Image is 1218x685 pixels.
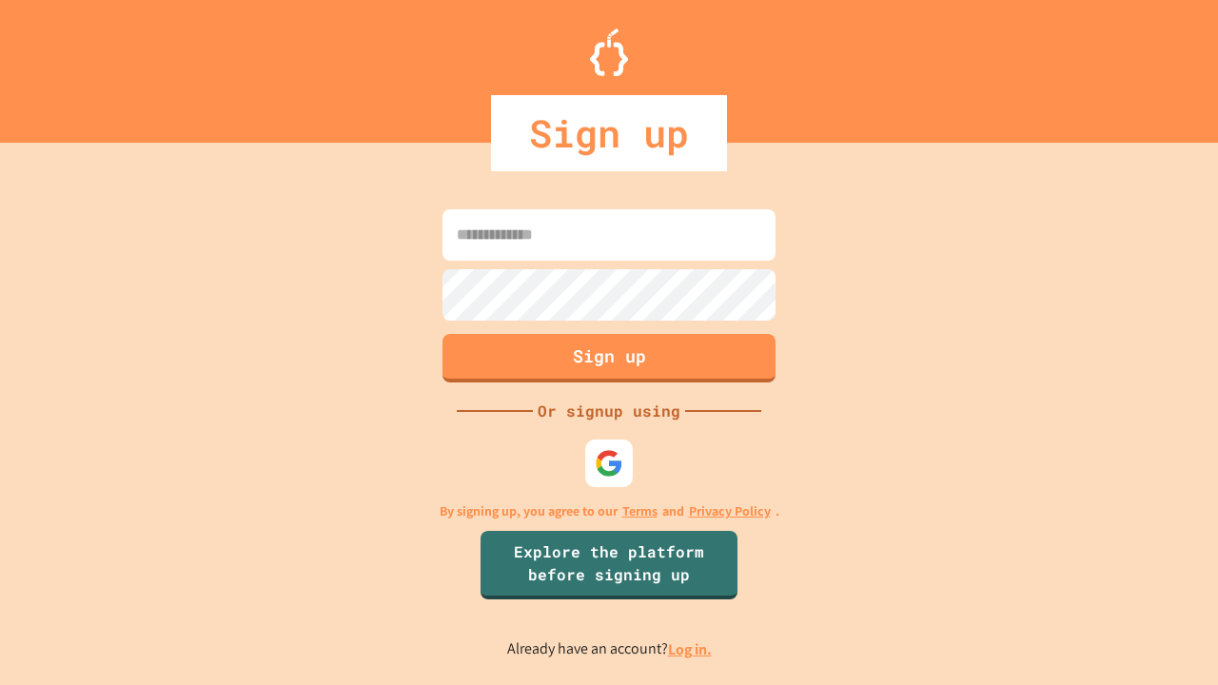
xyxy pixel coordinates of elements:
[668,639,712,659] a: Log in.
[590,29,628,76] img: Logo.svg
[491,95,727,171] div: Sign up
[442,334,776,382] button: Sign up
[481,531,737,599] a: Explore the platform before signing up
[595,449,623,478] img: google-icon.svg
[440,501,779,521] p: By signing up, you agree to our and .
[533,400,685,422] div: Or signup using
[689,501,771,521] a: Privacy Policy
[622,501,658,521] a: Terms
[507,637,712,661] p: Already have an account?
